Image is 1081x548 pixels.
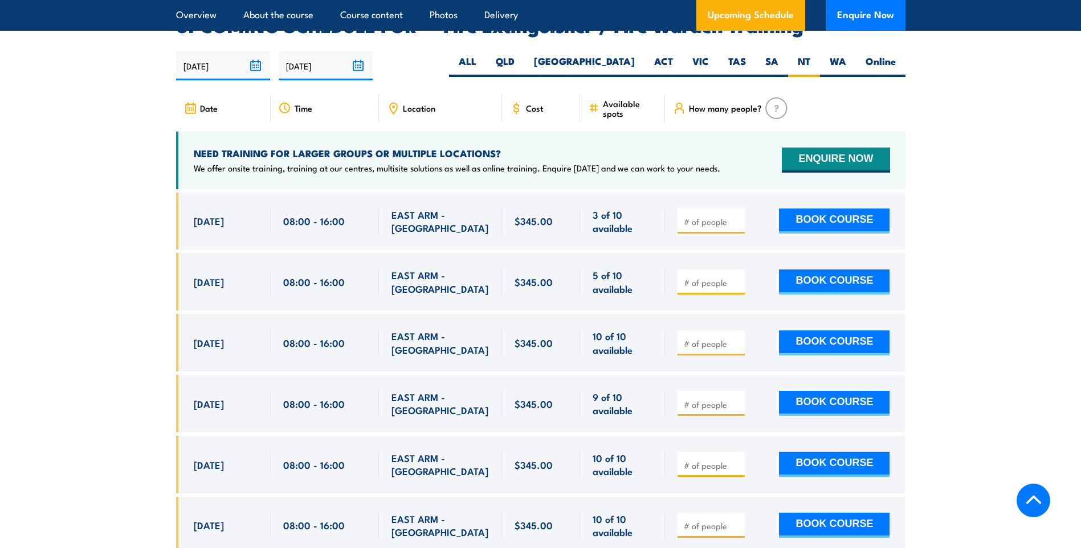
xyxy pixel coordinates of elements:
label: WA [820,55,856,77]
label: NT [788,55,820,77]
span: Cost [526,103,543,113]
label: ACT [644,55,683,77]
span: EAST ARM - [GEOGRAPHIC_DATA] [391,512,489,539]
span: [DATE] [194,336,224,349]
span: 10 of 10 available [593,512,652,539]
span: EAST ARM - [GEOGRAPHIC_DATA] [391,268,489,295]
label: TAS [719,55,756,77]
span: $345.00 [515,214,553,227]
p: We offer onsite training, training at our centres, multisite solutions as well as online training... [194,162,720,174]
span: 08:00 - 16:00 [283,518,345,531]
button: ENQUIRE NOW [782,148,890,173]
input: # of people [684,216,741,227]
input: # of people [684,338,741,349]
span: 10 of 10 available [593,451,652,478]
button: BOOK COURSE [779,208,890,234]
span: [DATE] [194,214,224,227]
span: $345.00 [515,458,553,471]
span: [DATE] [194,458,224,471]
label: QLD [486,55,524,77]
span: [DATE] [194,397,224,410]
span: 08:00 - 16:00 [283,275,345,288]
span: 5 of 10 available [593,268,652,295]
span: EAST ARM - [GEOGRAPHIC_DATA] [391,451,489,478]
span: 08:00 - 16:00 [283,458,345,471]
span: 3 of 10 available [593,208,652,235]
button: BOOK COURSE [779,391,890,416]
input: # of people [684,277,741,288]
span: Date [200,103,218,113]
span: $345.00 [515,397,553,410]
span: 9 of 10 available [593,390,652,417]
label: ALL [449,55,486,77]
button: BOOK COURSE [779,330,890,355]
button: BOOK COURSE [779,452,890,477]
button: BOOK COURSE [779,513,890,538]
span: Available spots [603,99,657,118]
span: $345.00 [515,336,553,349]
label: [GEOGRAPHIC_DATA] [524,55,644,77]
span: EAST ARM - [GEOGRAPHIC_DATA] [391,329,489,356]
label: SA [756,55,788,77]
span: 10 of 10 available [593,329,652,356]
h4: NEED TRAINING FOR LARGER GROUPS OR MULTIPLE LOCATIONS? [194,147,720,160]
span: Time [295,103,312,113]
input: # of people [684,399,741,410]
input: # of people [684,520,741,531]
span: 08:00 - 16:00 [283,214,345,227]
span: EAST ARM - [GEOGRAPHIC_DATA] [391,208,489,235]
label: Online [856,55,905,77]
span: $345.00 [515,518,553,531]
span: [DATE] [194,518,224,531]
span: 08:00 - 16:00 [283,397,345,410]
span: EAST ARM - [GEOGRAPHIC_DATA] [391,390,489,417]
span: 08:00 - 16:00 [283,336,345,349]
input: From date [176,51,270,80]
span: Location [403,103,435,113]
input: To date [279,51,373,80]
span: [DATE] [194,275,224,288]
label: VIC [683,55,719,77]
input: # of people [684,460,741,471]
span: $345.00 [515,275,553,288]
h2: UPCOMING SCHEDULE FOR - "Fire Extinguisher / Fire Warden Training" [176,17,905,33]
span: How many people? [689,103,762,113]
button: BOOK COURSE [779,269,890,295]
